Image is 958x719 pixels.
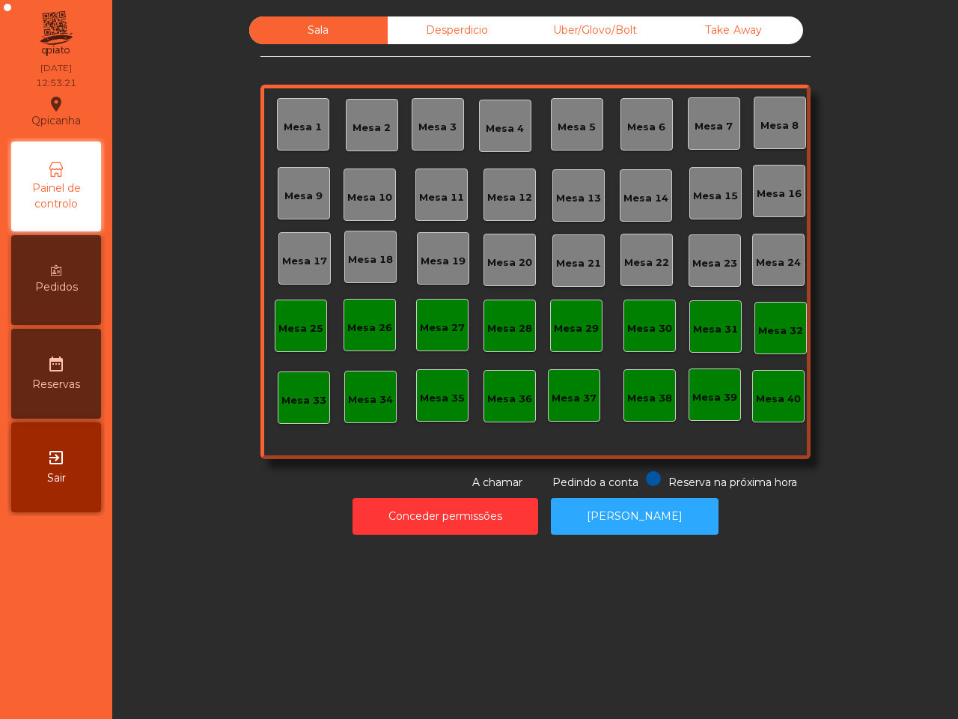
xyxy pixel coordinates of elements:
[624,255,669,270] div: Mesa 22
[348,392,393,407] div: Mesa 34
[487,321,532,336] div: Mesa 28
[284,189,323,204] div: Mesa 9
[627,120,665,135] div: Mesa 6
[552,476,638,489] span: Pedindo a conta
[623,191,668,206] div: Mesa 14
[281,393,326,408] div: Mesa 33
[420,391,465,406] div: Mesa 35
[36,76,76,90] div: 12:53:21
[487,190,532,205] div: Mesa 12
[15,180,97,212] span: Painel de controlo
[486,121,524,136] div: Mesa 4
[419,190,464,205] div: Mesa 11
[31,93,81,130] div: Qpicanha
[353,121,391,136] div: Mesa 2
[760,118,799,133] div: Mesa 8
[487,255,532,270] div: Mesa 20
[348,252,393,267] div: Mesa 18
[37,7,74,60] img: qpiato
[47,449,65,467] i: exit_to_app
[552,391,597,406] div: Mesa 37
[693,322,738,337] div: Mesa 31
[556,256,601,271] div: Mesa 21
[758,324,803,339] div: Mesa 32
[554,321,599,336] div: Mesa 29
[40,61,72,75] div: [DATE]
[278,321,323,336] div: Mesa 25
[282,254,327,269] div: Mesa 17
[757,186,802,201] div: Mesa 16
[756,392,801,407] div: Mesa 40
[249,16,388,44] div: Sala
[695,119,733,134] div: Mesa 7
[558,120,596,135] div: Mesa 5
[556,191,601,206] div: Mesa 13
[692,256,737,271] div: Mesa 23
[693,189,738,204] div: Mesa 15
[472,476,522,489] span: A chamar
[421,254,466,269] div: Mesa 19
[627,321,672,336] div: Mesa 30
[388,16,526,44] div: Desperdicio
[420,321,465,336] div: Mesa 27
[418,120,457,135] div: Mesa 3
[526,16,665,44] div: Uber/Glovo/Bolt
[353,498,538,535] button: Conceder permissões
[47,95,65,113] i: location_on
[551,498,718,535] button: [PERSON_NAME]
[665,16,803,44] div: Take Away
[35,279,78,295] span: Pedidos
[284,120,322,135] div: Mesa 1
[756,255,801,270] div: Mesa 24
[347,190,392,205] div: Mesa 10
[668,476,797,489] span: Reserva na próxima hora
[627,391,672,406] div: Mesa 38
[347,321,392,336] div: Mesa 26
[47,470,66,486] span: Sair
[47,355,65,373] i: date_range
[487,392,532,407] div: Mesa 36
[32,377,80,392] span: Reservas
[692,390,737,405] div: Mesa 39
